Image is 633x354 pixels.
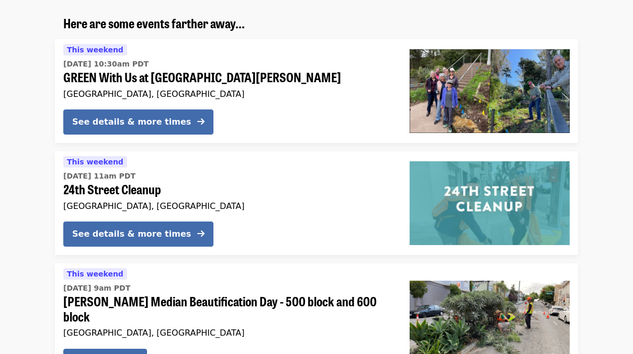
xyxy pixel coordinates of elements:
[63,14,245,32] span: Here are some events farther away...
[63,328,393,338] div: [GEOGRAPHIC_DATA], [GEOGRAPHIC_DATA]
[55,151,578,255] a: See details for "24th Street Cleanup"
[55,39,578,143] a: See details for "GREEN With Us at Upper Esmeralda Stairway Garden"
[63,222,213,247] button: See details & more times
[63,109,213,135] button: See details & more times
[72,228,191,240] div: See details & more times
[197,229,205,239] i: arrow-right icon
[63,171,135,182] time: [DATE] 11am PDT
[63,182,393,197] span: 24th Street Cleanup
[67,158,123,166] span: This weekend
[63,283,130,294] time: [DATE] 9am PDT
[63,59,149,70] time: [DATE] 10:30am PDT
[63,201,393,211] div: [GEOGRAPHIC_DATA], [GEOGRAPHIC_DATA]
[410,49,570,133] img: GREEN With Us at Upper Esmeralda Stairway Garden organized by SF Public Works
[63,70,393,85] span: GREEN With Us at [GEOGRAPHIC_DATA][PERSON_NAME]
[197,117,205,127] i: arrow-right icon
[67,46,123,54] span: This weekend
[67,270,123,278] span: This weekend
[72,116,191,128] div: See details & more times
[63,294,393,324] span: [PERSON_NAME] Median Beautification Day - 500 block and 600 block
[410,161,570,245] img: 24th Street Cleanup organized by SF Public Works
[63,89,393,99] div: [GEOGRAPHIC_DATA], [GEOGRAPHIC_DATA]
